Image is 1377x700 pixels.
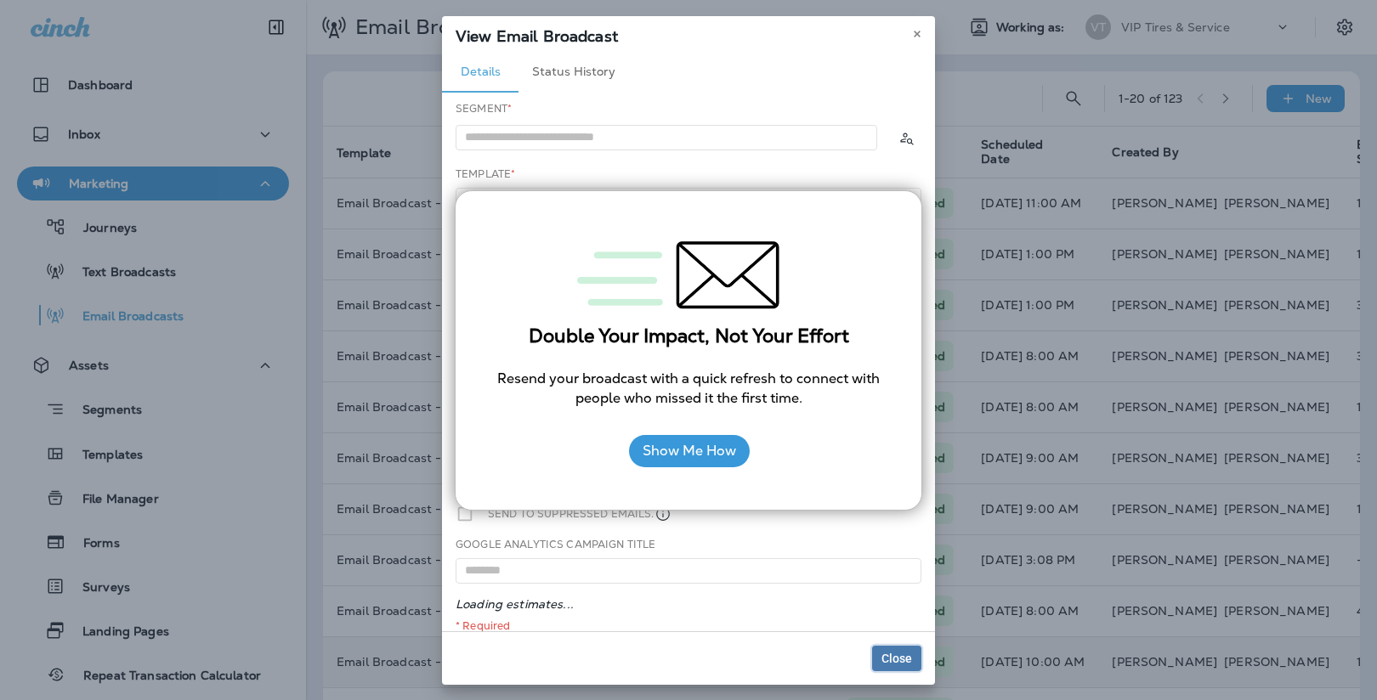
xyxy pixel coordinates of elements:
[456,167,515,181] label: Template
[442,52,518,93] button: Details
[881,652,912,664] span: Close
[872,646,921,671] button: Close
[490,325,887,347] h3: Double Your Impact, Not Your Effort
[456,619,921,633] div: * Required
[456,538,655,551] label: Google Analytics Campaign Title
[488,505,671,523] label: Send to suppressed emails.
[891,122,921,153] button: Calculate the estimated number of emails to be sent based on selected segment. (This could take a...
[518,52,629,93] button: Status History
[456,596,574,612] em: Loading estimates...
[629,435,750,467] button: Show Me How
[490,370,887,408] p: Resend your broadcast with a quick refresh to connect with people who missed it the first time.
[456,102,512,116] label: Segment
[442,16,935,52] div: View Email Broadcast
